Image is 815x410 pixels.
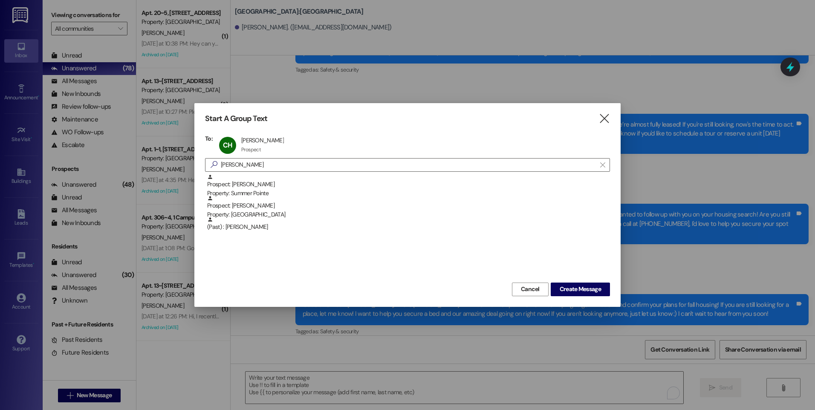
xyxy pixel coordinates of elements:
[205,114,267,124] h3: Start A Group Text
[205,174,610,195] div: Prospect: [PERSON_NAME]Property: Summer Pointe
[551,283,610,296] button: Create Message
[205,135,213,142] h3: To:
[205,217,610,238] div: (Past) : [PERSON_NAME]
[600,162,605,168] i: 
[223,141,232,150] span: CH
[207,195,610,219] div: Prospect: [PERSON_NAME]
[560,285,601,294] span: Create Message
[205,195,610,217] div: Prospect: [PERSON_NAME]Property: [GEOGRAPHIC_DATA]
[207,210,610,219] div: Property: [GEOGRAPHIC_DATA]
[241,146,261,153] div: Prospect
[207,189,610,198] div: Property: Summer Pointe
[596,159,610,171] button: Clear text
[241,136,284,144] div: [PERSON_NAME]
[207,160,221,169] i: 
[207,217,610,231] div: (Past) : [PERSON_NAME]
[512,283,549,296] button: Cancel
[521,285,540,294] span: Cancel
[207,174,610,198] div: Prospect: [PERSON_NAME]
[221,159,596,171] input: Search for any contact or apartment
[598,114,610,123] i: 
